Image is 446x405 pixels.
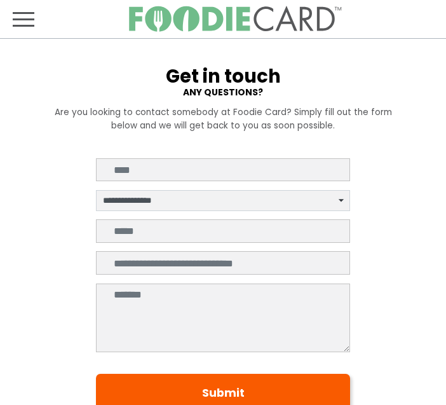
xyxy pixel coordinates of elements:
[96,158,350,182] input: Your Name
[42,106,404,132] p: Are you looking to contact somebody at Foodie Card? Simply fill out the form below and we will ge...
[42,65,404,98] h1: Get in touch
[96,219,350,243] input: Your email address
[128,6,342,32] img: FoodieCard; Eat, Drink, Save, Donate
[96,190,350,211] select: What would you like to talk to us about?
[96,251,350,275] input: Restaurant name if applicable
[42,87,404,98] small: ANY QUESTIONS?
